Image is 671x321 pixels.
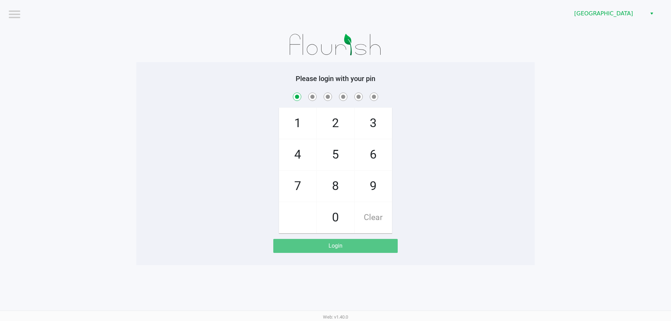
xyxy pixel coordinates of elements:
span: 6 [355,139,392,170]
span: 0 [317,202,354,233]
span: Clear [355,202,392,233]
span: 3 [355,108,392,139]
span: Web: v1.40.0 [323,314,348,320]
span: 4 [279,139,316,170]
h5: Please login with your pin [142,74,529,83]
span: 1 [279,108,316,139]
span: 2 [317,108,354,139]
span: 5 [317,139,354,170]
span: 8 [317,171,354,202]
span: 7 [279,171,316,202]
button: Select [647,7,657,20]
span: 9 [355,171,392,202]
span: [GEOGRAPHIC_DATA] [574,9,642,18]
